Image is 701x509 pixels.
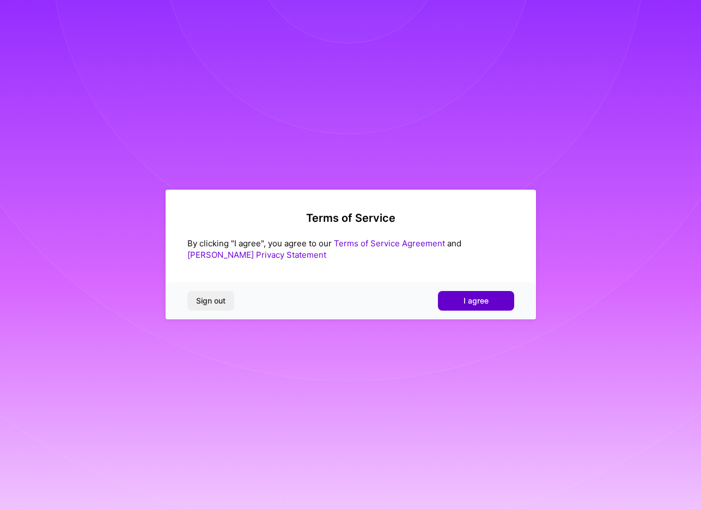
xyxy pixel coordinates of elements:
[196,295,225,306] span: Sign out
[464,295,489,306] span: I agree
[187,250,326,260] a: [PERSON_NAME] Privacy Statement
[187,291,234,311] button: Sign out
[187,211,514,225] h2: Terms of Service
[438,291,514,311] button: I agree
[187,238,514,260] div: By clicking "I agree", you agree to our and
[334,238,445,249] a: Terms of Service Agreement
